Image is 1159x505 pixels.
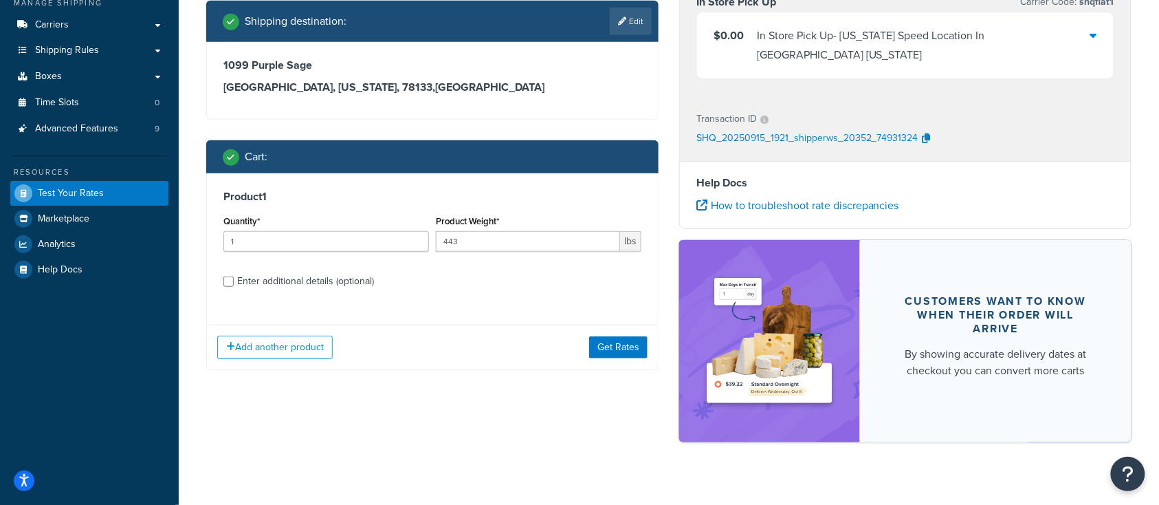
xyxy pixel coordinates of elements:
a: Boxes [10,64,168,89]
a: Help Docs [10,257,168,282]
span: $0.00 [714,28,744,43]
h3: Product 1 [223,190,641,204]
span: Marketplace [38,213,89,225]
span: lbs [620,231,641,252]
img: feature-image-ddt-36eae7f7280da8017bfb280eaccd9c446f90b1fe08728e4019434db127062ab4.png [700,261,839,422]
a: Advanced Features9 [10,116,168,142]
span: Shipping Rules [35,45,99,56]
span: 0 [155,97,159,109]
h2: Cart : [245,151,267,163]
label: Quantity* [223,216,260,226]
input: 0.0 [223,231,429,252]
label: Product Weight* [436,216,499,226]
h3: 1099 Purple Sage [223,58,641,72]
span: Time Slots [35,97,79,109]
a: How to troubleshoot rate discrepancies [696,197,899,213]
span: Boxes [35,71,62,83]
a: Edit [610,8,652,35]
button: Get Rates [589,336,648,358]
div: Enter additional details (optional) [237,272,374,291]
button: Open Resource Center [1111,457,1145,491]
button: Add another product [217,336,333,359]
span: Analytics [38,239,76,250]
li: Time Slots [10,90,168,116]
a: Shipping Rules [10,38,168,63]
span: Help Docs [38,264,82,276]
h3: [GEOGRAPHIC_DATA], [US_STATE], 78133 , [GEOGRAPHIC_DATA] [223,80,641,94]
p: Transaction ID [696,109,757,129]
h4: Help Docs [696,175,1114,191]
div: In Store Pick Up - [US_STATE] Speed Location In [GEOGRAPHIC_DATA] [US_STATE] [757,26,1090,65]
a: Time Slots0 [10,90,168,116]
span: Advanced Features [35,123,118,135]
span: 9 [155,123,159,135]
a: Marketplace [10,206,168,231]
div: By showing accurate delivery dates at checkout you can convert more carts [893,346,1099,379]
a: Test Your Rates [10,181,168,206]
a: Analytics [10,232,168,257]
p: SHQ_20250915_1921_shipperws_20352_74931324 [696,129,918,149]
div: Resources [10,166,168,178]
input: Enter additional details (optional) [223,277,234,287]
li: Advanced Features [10,116,168,142]
h2: Shipping destination : [245,15,346,28]
span: Test Your Rates [38,188,104,200]
a: Carriers [10,12,168,38]
div: Customers want to know when their order will arrive [893,294,1099,336]
span: Carriers [35,19,69,31]
input: 0.00 [436,231,620,252]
